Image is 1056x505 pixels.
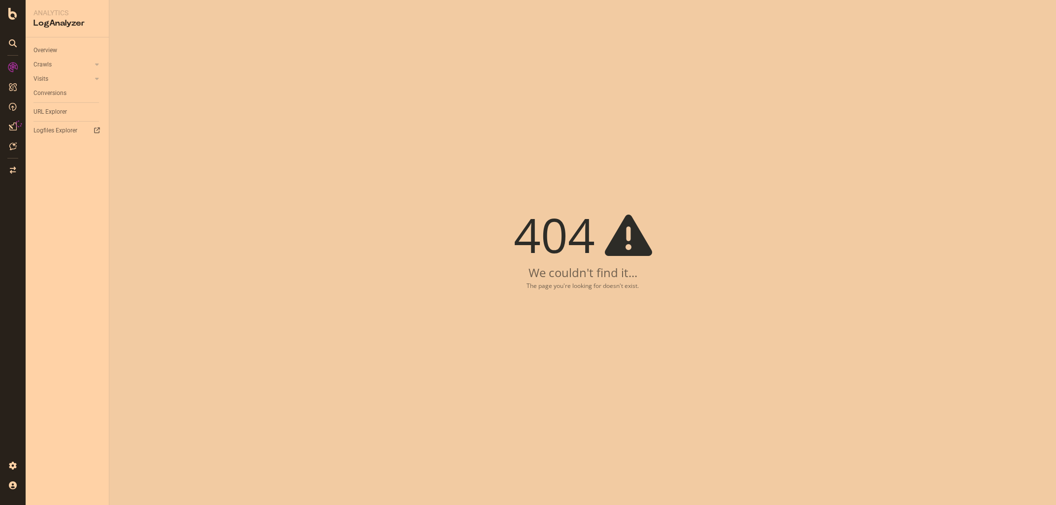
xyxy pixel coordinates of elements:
div: Conversions [33,88,66,98]
a: URL Explorer [33,107,102,117]
a: Overview [33,45,102,56]
div: Visits [33,74,48,84]
div: The page you're looking for doesn't exist. [527,282,639,290]
div: Crawls [33,60,52,70]
div: URL Explorer [33,107,67,117]
div: We couldn't find it... [528,264,637,281]
div: LogAnalyzer [33,18,101,29]
div: Overview [33,45,57,56]
a: Logfiles Explorer [33,126,102,136]
div: Analytics [33,8,101,18]
div: Logfiles Explorer [33,126,77,136]
a: Conversions [33,88,102,98]
a: Visits [33,74,92,84]
a: Crawls [33,60,92,70]
div: 404 [514,210,652,259]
